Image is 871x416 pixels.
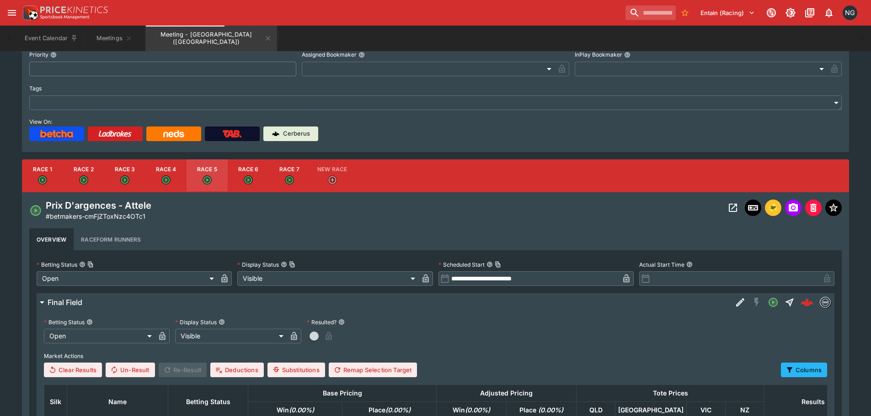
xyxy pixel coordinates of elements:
img: racingform.png [768,203,779,213]
button: Scheduled StartCopy To Clipboard [486,261,493,268]
button: Raceform Runners [74,228,148,250]
em: ( 0.00 %) [465,406,490,414]
button: open drawer [4,5,20,21]
button: Columns [781,363,827,377]
th: Adjusted Pricing [437,385,577,402]
button: Clear Results [44,363,102,377]
p: Cerberus [283,129,310,138]
a: f8d904a5-0162-47ea-8176-cf3664667641 [798,293,816,311]
p: Display Status [175,318,217,326]
p: Betting Status [37,261,77,269]
em: ( 0.00 %) [289,406,314,414]
p: Resulted? [307,318,337,326]
h4: Prix D'argences - Attele [46,200,151,211]
em: ( 0.00 %) [385,406,411,414]
img: betmakers [820,297,830,307]
button: Priority [50,52,57,58]
span: Send Snapshot [785,200,802,216]
button: Open Event [725,200,741,216]
button: InPlay Bookmaker [624,52,631,58]
button: Display StatusCopy To Clipboard [281,261,287,268]
button: Select Tenant [695,5,760,20]
button: Resulted? [338,319,345,325]
button: Un-Result [106,363,155,377]
button: Inplay [745,200,761,216]
button: Race 3 [104,159,145,192]
th: Tote Prices [577,385,764,402]
button: Substitutions [267,363,325,377]
svg: Open [38,175,47,184]
span: View On: [29,118,52,125]
svg: Open [120,175,129,184]
svg: Open [29,204,42,217]
div: Nick Goss [843,5,857,20]
div: basic tabs example [29,228,842,250]
p: Actual Start Time [639,261,684,269]
svg: Open [203,175,212,184]
img: Betcha [40,130,73,137]
img: PriceKinetics Logo [20,4,38,22]
button: racingform [765,200,781,216]
button: Race 4 [145,159,187,192]
input: search [625,5,676,20]
button: Meeting - Caen (FR) [145,26,277,51]
button: Straight [781,294,798,311]
img: TabNZ [223,130,242,137]
svg: Open [79,175,88,184]
img: logo-cerberus--red.svg [801,296,813,309]
button: Final FieldEdit DetailSGM DisabledOpenStraightf8d904a5-0162-47ea-8176-cf3664667641betmakers [37,293,834,311]
div: Open [44,329,155,343]
button: Nick Goss [840,3,860,23]
button: New Race [310,159,354,192]
button: Copy To Clipboard [87,261,94,268]
button: Edit Detail [732,294,748,311]
button: Copy To Clipboard [495,261,501,268]
button: Betting Status [86,319,93,325]
svg: Open [285,175,294,184]
svg: Open [768,297,779,308]
img: Neds [163,130,184,137]
button: Event Calendar [19,26,83,51]
img: PriceKinetics [40,6,108,13]
img: Sportsbook Management [40,15,90,19]
div: Visible [237,271,418,286]
a: Cerberus [263,126,318,141]
button: Connected to PK [763,5,780,21]
div: betmakers [820,297,831,308]
button: Deductions [210,363,264,377]
button: Race 1 [22,159,63,192]
button: Documentation [802,5,818,21]
div: Open [37,271,217,286]
button: Display Status [219,319,225,325]
button: Copy To Clipboard [289,261,295,268]
button: Betting StatusCopy To Clipboard [79,261,85,268]
button: Set Featured Event [825,200,842,216]
label: Market Actions [44,349,827,363]
button: Remap Selection Target [329,363,417,377]
button: No Bookmarks [678,5,692,20]
div: Visible [175,329,286,343]
button: Notifications [821,5,837,21]
p: Scheduled Start [438,261,485,269]
button: Open [765,294,781,311]
p: Tags [29,84,42,92]
p: Assigned Bookmaker [302,51,357,58]
p: InPlay Bookmaker [575,51,622,58]
img: Cerberus [272,130,279,137]
img: Ladbrokes [98,130,132,137]
p: Priority [29,51,48,58]
div: f8d904a5-0162-47ea-8176-cf3664667641 [801,296,813,309]
th: Base Pricing [248,385,437,402]
button: Assigned Bookmaker [358,52,365,58]
span: Mark an event as closed and abandoned. [805,203,822,212]
button: Meetings [85,26,144,51]
button: Overview [29,228,74,250]
button: Toggle light/dark mode [782,5,799,21]
div: racingform [768,202,779,213]
button: SGM Disabled [748,294,765,311]
button: Race 7 [269,159,310,192]
button: Race 2 [63,159,104,192]
p: Copy To Clipboard [46,211,145,221]
button: Race 5 [187,159,228,192]
p: Display Status [237,261,279,269]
